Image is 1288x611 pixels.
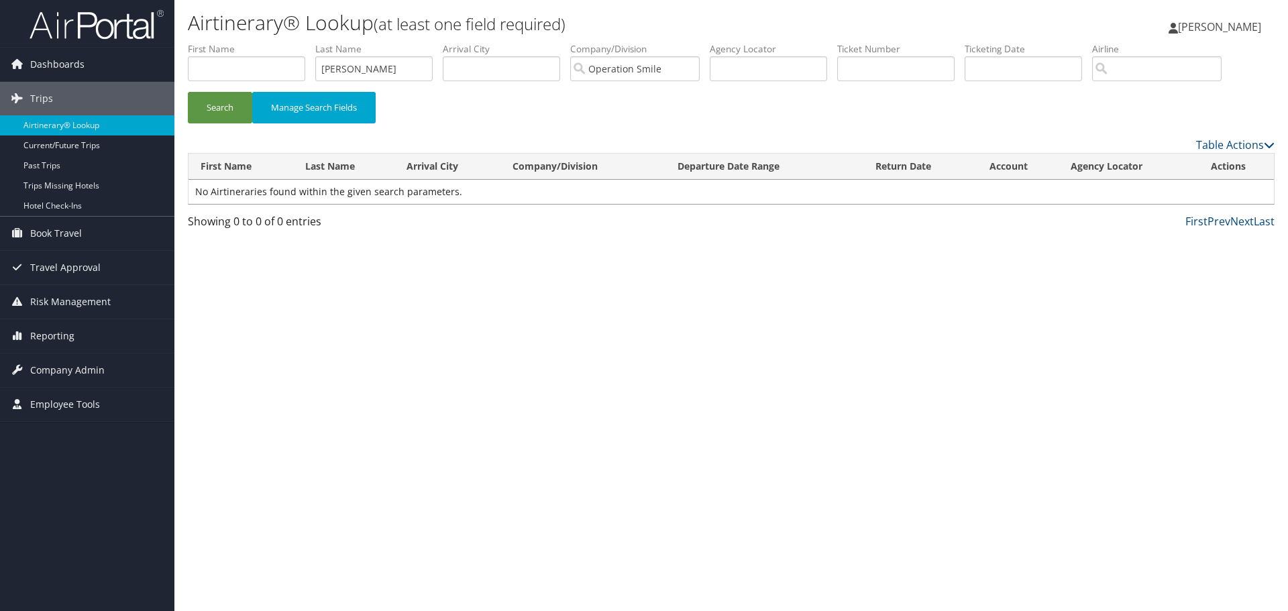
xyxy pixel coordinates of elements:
[30,217,82,250] span: Book Travel
[1092,42,1232,56] label: Airline
[977,154,1059,180] th: Account: activate to sort column ascending
[188,9,912,37] h1: Airtinerary® Lookup
[30,82,53,115] span: Trips
[30,48,85,81] span: Dashboards
[1230,214,1254,229] a: Next
[443,42,570,56] label: Arrival City
[1169,7,1275,47] a: [PERSON_NAME]
[837,42,965,56] label: Ticket Number
[965,42,1092,56] label: Ticketing Date
[30,285,111,319] span: Risk Management
[374,13,566,35] small: (at least one field required)
[188,42,315,56] label: First Name
[30,251,101,284] span: Travel Approval
[30,9,164,40] img: airportal-logo.png
[315,42,443,56] label: Last Name
[1196,137,1275,152] a: Table Actions
[570,42,710,56] label: Company/Division
[500,154,665,180] th: Company/Division
[1199,154,1274,180] th: Actions
[30,388,100,421] span: Employee Tools
[189,180,1274,204] td: No Airtineraries found within the given search parameters.
[30,319,74,353] span: Reporting
[1178,19,1261,34] span: [PERSON_NAME]
[1254,214,1275,229] a: Last
[1059,154,1199,180] th: Agency Locator: activate to sort column ascending
[188,213,445,236] div: Showing 0 to 0 of 0 entries
[710,42,837,56] label: Agency Locator
[30,353,105,387] span: Company Admin
[394,154,500,180] th: Arrival City: activate to sort column ascending
[863,154,978,180] th: Return Date: activate to sort column ascending
[188,92,252,123] button: Search
[252,92,376,123] button: Manage Search Fields
[1207,214,1230,229] a: Prev
[665,154,863,180] th: Departure Date Range: activate to sort column ascending
[1185,214,1207,229] a: First
[293,154,395,180] th: Last Name: activate to sort column ascending
[189,154,293,180] th: First Name: activate to sort column ascending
